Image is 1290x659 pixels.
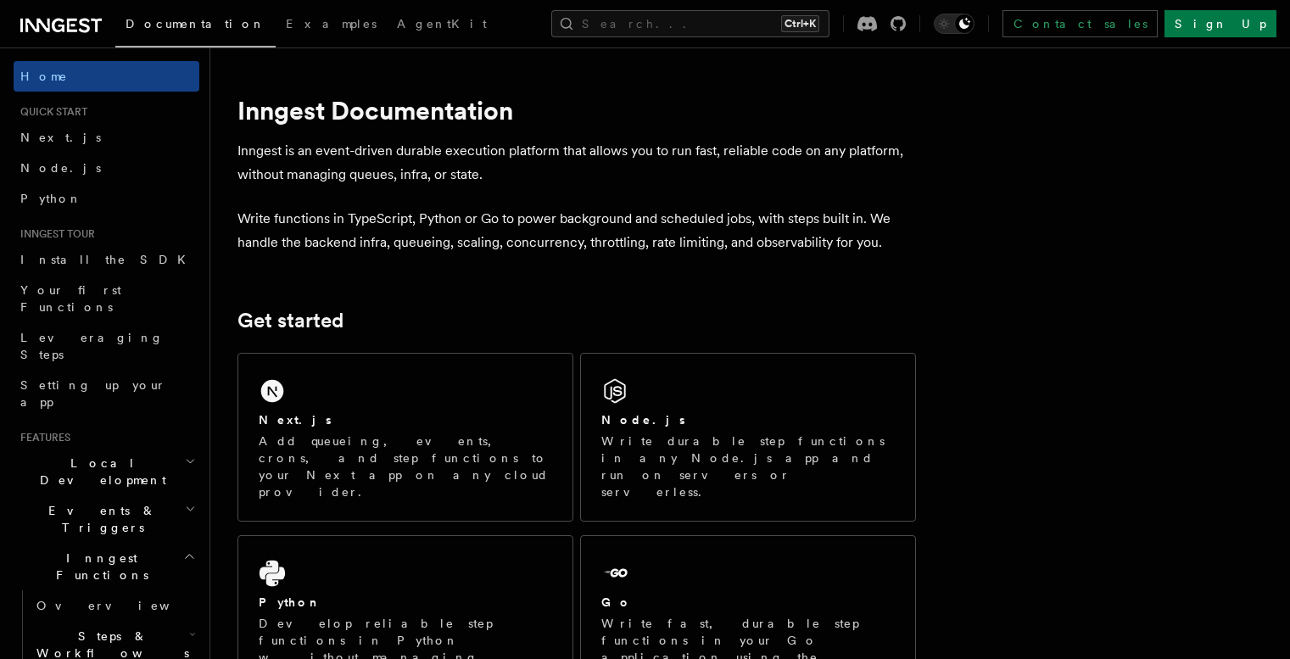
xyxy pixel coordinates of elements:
h2: Python [259,594,321,611]
kbd: Ctrl+K [781,15,819,32]
span: Your first Functions [20,283,121,314]
span: Features [14,431,70,444]
span: Documentation [126,17,265,31]
span: Local Development [14,455,185,489]
button: Toggle dark mode [934,14,974,34]
span: Leveraging Steps [20,331,164,361]
a: Setting up your app [14,370,199,417]
a: Documentation [115,5,276,47]
span: Node.js [20,161,101,175]
p: Write functions in TypeScript, Python or Go to power background and scheduled jobs, with steps bu... [237,207,916,254]
p: Add queueing, events, crons, and step functions to your Next app on any cloud provider. [259,433,552,500]
span: Setting up your app [20,378,166,409]
p: Write durable step functions in any Node.js app and run on servers or serverless. [601,433,895,500]
a: Node.js [14,153,199,183]
a: Node.jsWrite durable step functions in any Node.js app and run on servers or serverless. [580,353,916,522]
a: Contact sales [1002,10,1158,37]
h1: Inngest Documentation [237,95,916,126]
span: Python [20,192,82,205]
a: AgentKit [387,5,497,46]
button: Local Development [14,448,199,495]
span: AgentKit [397,17,487,31]
span: Events & Triggers [14,502,185,536]
a: Sign Up [1164,10,1276,37]
span: Home [20,68,68,85]
h2: Node.js [601,411,685,428]
a: Next.jsAdd queueing, events, crons, and step functions to your Next app on any cloud provider. [237,353,573,522]
span: Overview [36,599,211,612]
span: Examples [286,17,377,31]
span: Install the SDK [20,253,196,266]
h2: Next.js [259,411,332,428]
a: Home [14,61,199,92]
a: Python [14,183,199,214]
p: Inngest is an event-driven durable execution platform that allows you to run fast, reliable code ... [237,139,916,187]
span: Quick start [14,105,87,119]
a: Your first Functions [14,275,199,322]
a: Overview [30,590,199,621]
button: Events & Triggers [14,495,199,543]
span: Next.js [20,131,101,144]
button: Search...Ctrl+K [551,10,829,37]
a: Leveraging Steps [14,322,199,370]
span: Inngest tour [14,227,95,241]
button: Inngest Functions [14,543,199,590]
a: Examples [276,5,387,46]
a: Next.js [14,122,199,153]
span: Inngest Functions [14,550,183,584]
a: Install the SDK [14,244,199,275]
h2: Go [601,594,632,611]
a: Get started [237,309,343,332]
